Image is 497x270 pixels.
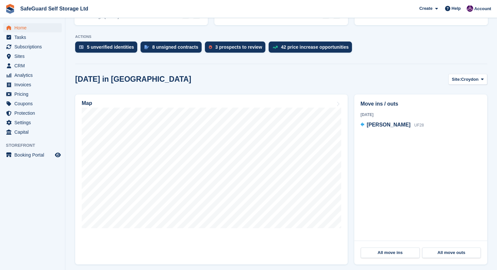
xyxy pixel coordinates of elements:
[273,46,278,49] img: price_increase_opportunities-93ffe204e8149a01c8c9dc8f82e8f89637d9d84a8eef4429ea346261dce0b2c0.svg
[3,99,62,108] a: menu
[3,61,62,70] a: menu
[360,112,481,118] div: [DATE]
[205,42,269,56] a: 3 prospects to review
[75,35,487,39] p: ACTIONS
[14,127,54,137] span: Capital
[269,42,355,56] a: 42 price increase opportunities
[14,71,54,80] span: Analytics
[3,127,62,137] a: menu
[14,150,54,160] span: Booking Portal
[5,4,15,14] img: stora-icon-8386f47178a22dfd0bd8f6a31ec36ba5ce8667c1dd55bd0f319d3a0aa187defe.svg
[3,42,62,51] a: menu
[452,76,461,83] span: Site:
[467,5,473,12] img: James Harverson
[79,45,84,49] img: verify_identity-adf6edd0f0f0b5bbfe63781bf79b02c33cf7c696d77639b501bdc392416b5a36.svg
[3,90,62,99] a: menu
[3,71,62,80] a: menu
[3,33,62,42] a: menu
[422,247,481,258] a: All move outs
[281,44,349,50] div: 42 price increase opportunities
[367,122,410,127] span: [PERSON_NAME]
[54,151,62,159] a: Preview store
[3,52,62,61] a: menu
[419,5,432,12] span: Create
[14,80,54,89] span: Invoices
[87,44,134,50] div: 5 unverified identities
[14,33,54,42] span: Tasks
[360,121,424,129] a: [PERSON_NAME] UF28
[75,75,191,84] h2: [DATE] in [GEOGRAPHIC_DATA]
[14,52,54,61] span: Sites
[414,123,424,127] span: UF28
[14,90,54,99] span: Pricing
[14,61,54,70] span: CRM
[215,44,262,50] div: 3 prospects to review
[452,5,461,12] span: Help
[14,109,54,118] span: Protection
[82,100,92,106] h2: Map
[14,23,54,32] span: Home
[474,6,491,12] span: Account
[152,44,198,50] div: 8 unsigned contracts
[3,150,62,160] a: menu
[144,45,149,49] img: contract_signature_icon-13c848040528278c33f63329250d36e43548de30e8caae1d1a13099fd9432cc5.svg
[448,74,487,85] button: Site: Croydon
[3,80,62,89] a: menu
[360,100,481,108] h2: Move ins / outs
[461,76,478,83] span: Croydon
[14,118,54,127] span: Settings
[14,99,54,108] span: Coupons
[75,94,348,264] a: Map
[14,42,54,51] span: Subscriptions
[18,3,91,14] a: SafeGuard Self Storage Ltd
[361,247,420,258] a: All move ins
[3,23,62,32] a: menu
[3,118,62,127] a: menu
[141,42,205,56] a: 8 unsigned contracts
[209,45,212,49] img: prospect-51fa495bee0391a8d652442698ab0144808aea92771e9ea1ae160a38d050c398.svg
[75,42,141,56] a: 5 unverified identities
[3,109,62,118] a: menu
[6,142,65,149] span: Storefront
